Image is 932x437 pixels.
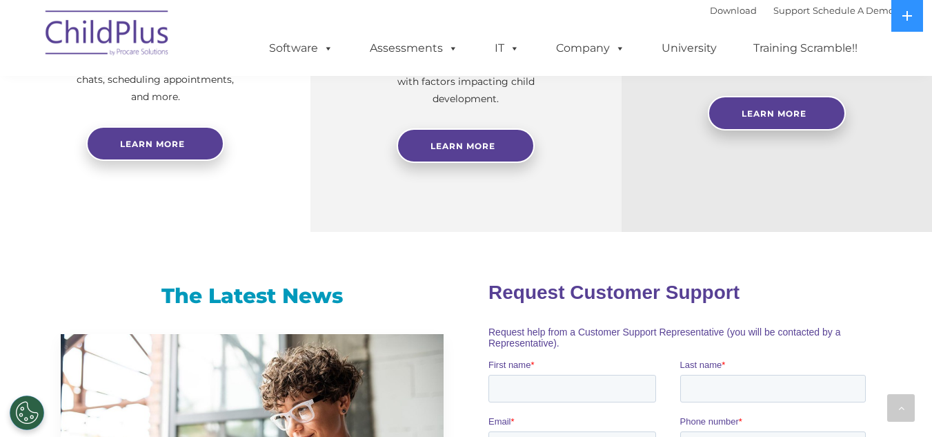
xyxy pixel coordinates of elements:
[542,35,639,62] a: Company
[648,35,731,62] a: University
[710,5,894,16] font: |
[192,148,250,158] span: Phone number
[742,108,806,119] span: Learn More
[740,35,871,62] a: Training Scramble!!
[255,35,347,62] a: Software
[773,5,810,16] a: Support
[356,35,472,62] a: Assessments
[481,35,533,62] a: IT
[430,141,495,151] span: Learn More
[708,96,846,130] a: Learn More
[10,396,44,430] button: Cookies Settings
[61,282,444,310] h3: The Latest News
[710,5,757,16] a: Download
[86,126,224,161] a: Learn more
[39,1,177,70] img: ChildPlus by Procare Solutions
[120,139,185,149] span: Learn more
[397,128,535,163] a: Learn More
[192,91,234,101] span: Last name
[813,5,894,16] a: Schedule A Demo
